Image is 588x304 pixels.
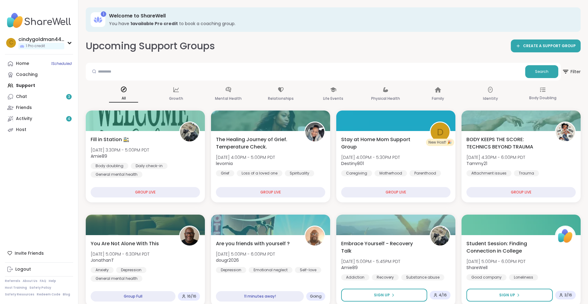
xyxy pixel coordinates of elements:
span: 4 [68,116,70,122]
a: Safety Resources [5,292,34,297]
div: Coaching [16,72,38,78]
div: Good company [466,274,507,280]
a: Chat3 [5,91,73,102]
img: Amie89 [180,122,199,141]
div: Self-love [295,267,321,273]
div: Daily check-in [131,163,168,169]
span: Going [310,294,322,299]
div: Logout [15,266,31,272]
div: GROUP LIVE [466,187,576,197]
span: Fill in Station 🚉 [91,136,129,143]
p: Physical Health [371,95,400,102]
a: Referrals [5,279,20,283]
p: Body Doubling [529,94,556,102]
span: Are you friends with yourself ? [216,240,290,247]
div: Caregiving [341,170,372,176]
b: 1 available Pro credit [130,21,178,27]
span: The Healing Journey of Grief. Temperature Check. [216,136,298,151]
span: 3 [68,94,70,99]
button: Filter [562,63,581,81]
div: Trauma [514,170,539,176]
div: Grief [216,170,234,176]
div: Anxiety [91,267,114,273]
img: ShareWell Nav Logo [5,10,73,31]
a: Safety Policy [29,286,51,290]
div: Home [16,61,29,67]
img: levornia [305,122,324,141]
div: Substance abuse [401,274,444,280]
span: CREATE A SUPPORT GROUP [523,43,576,49]
div: Spirituality [285,170,314,176]
img: Amie89 [431,227,450,246]
img: Tammy21 [556,122,575,141]
b: ShareWell [466,265,488,271]
span: Stay at Home Mom Support Group [341,136,423,151]
span: Sign Up [499,292,515,298]
span: Filter [562,64,581,79]
div: Recovery [372,274,399,280]
a: About Us [23,279,37,283]
span: D [437,125,443,139]
h3: You have to book a coaching group. [109,21,572,27]
b: Amie89 [341,265,358,271]
button: Sign Up [341,289,427,302]
div: Attachment issues [466,170,511,176]
span: Sign Up [374,292,390,298]
div: GROUP LIVE [216,187,325,197]
div: 1 [101,11,106,17]
a: Host [5,124,73,135]
span: [DATE] 5:00PM - 6:00PM PDT [466,258,526,265]
a: FAQ [40,279,46,283]
span: [DATE] 5:00PM - 5:45PM PDT [341,258,400,265]
div: cindygoldman444 [18,36,64,43]
div: Loss of a loved one [237,170,282,176]
b: Amie89 [91,153,107,159]
span: c [9,39,13,47]
a: Home1Scheduled [5,58,73,69]
a: Help [49,279,56,283]
p: Growth [169,95,183,102]
a: Coaching [5,69,73,80]
div: Loneliness [509,274,538,280]
span: [DATE] 5:00PM - 6:00PM PDT [216,251,275,257]
span: 4 / 16 [439,293,447,298]
div: Activity [16,116,32,122]
a: Activity4 [5,113,73,124]
div: Friends [16,105,32,111]
div: Chat [16,94,27,100]
div: Motherhood [375,170,407,176]
div: Addiction [341,274,369,280]
span: 16 / 16 [187,294,196,299]
p: Relationships [268,95,294,102]
img: JonathanT [180,227,199,246]
a: CREATE A SUPPORT GROUP [511,39,581,52]
a: Blog [63,292,70,297]
b: Tammy21 [466,160,487,167]
span: Student Session: Finding Connection in College [466,240,548,255]
p: All [109,95,138,103]
div: GROUP LIVE [91,187,200,197]
div: General mental health [91,276,142,282]
span: BODY KEEPS THE SCORE: TECHNICS BEYOND TRAUMA [466,136,548,151]
b: levornia [216,160,233,167]
div: Body doubling [91,163,128,169]
p: Mental Health [215,95,242,102]
a: Friends [5,102,73,113]
span: Embrace Yourself - Recovery Talk [341,240,423,255]
div: Parenthood [409,170,441,176]
span: Search [535,69,548,74]
span: [DATE] 3:30PM - 5:00PM PDT [91,147,149,153]
span: You Are Not Alone With This [91,240,159,247]
h3: Welcome to ShareWell [109,13,572,19]
div: Depression [216,267,246,273]
span: 3 / 16 [564,293,572,298]
div: New Host! 🎉 [426,139,454,146]
h2: Upcoming Support Groups [86,39,215,53]
span: [DATE] 4:00PM - 5:30PM PDT [341,154,400,160]
img: dougr2026 [305,227,324,246]
span: 1 Pro credit [26,43,45,49]
p: Identity [483,95,498,102]
span: [DATE] 4:30PM - 6:00PM PDT [466,154,525,160]
p: Life Events [323,95,343,102]
span: [DATE] 4:00PM - 5:00PM PDT [216,154,275,160]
